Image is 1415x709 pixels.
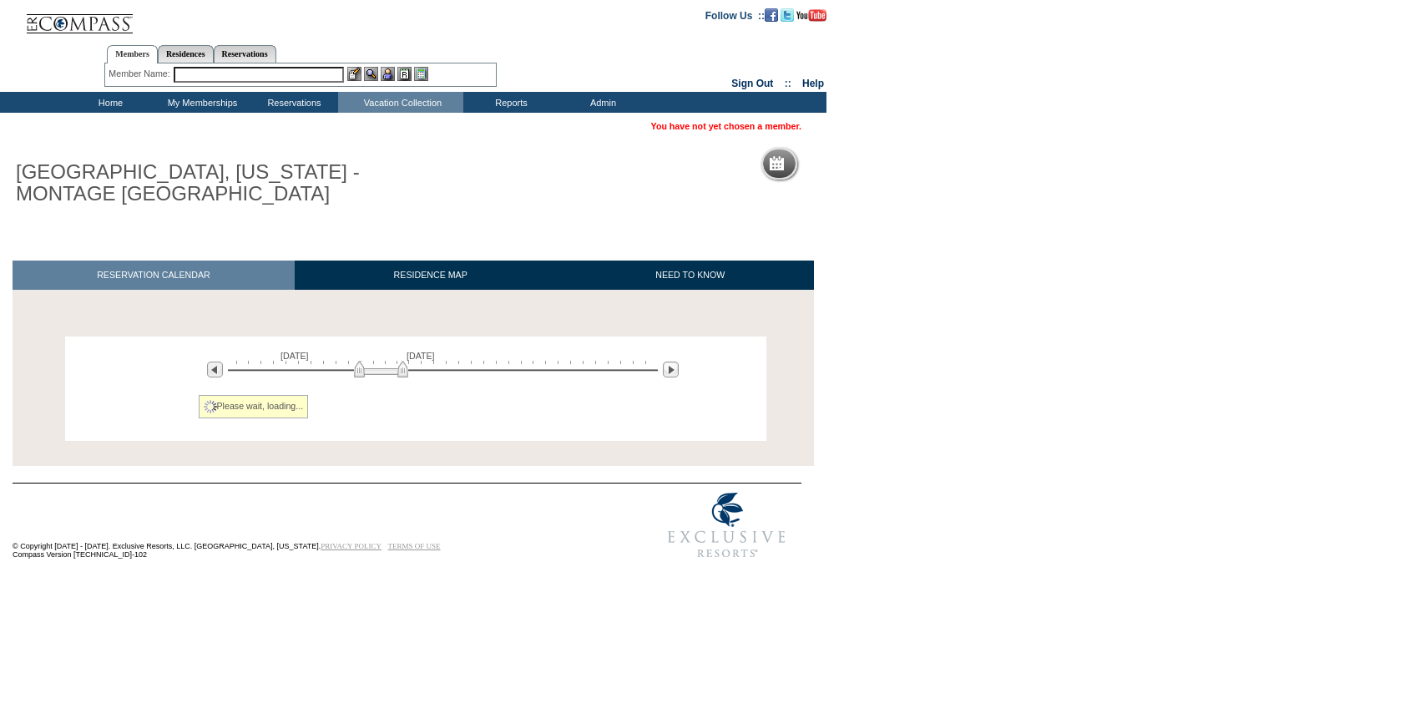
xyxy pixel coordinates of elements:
div: Member Name: [109,67,173,81]
td: Follow Us :: [705,8,765,22]
img: b_calculator.gif [414,67,428,81]
img: b_edit.gif [347,67,361,81]
img: Follow us on Twitter [781,8,794,22]
span: [DATE] [280,351,309,361]
a: Reservations [214,45,276,63]
div: Please wait, loading... [199,395,309,418]
a: Subscribe to our YouTube Channel [796,9,826,19]
img: Impersonate [381,67,395,81]
h5: Reservation Calendar [791,159,918,170]
img: Reservations [397,67,412,81]
td: Home [63,92,154,113]
img: spinner2.gif [204,400,217,413]
a: Help [802,78,824,89]
td: Reservations [246,92,338,113]
td: © Copyright [DATE] - [DATE]. Exclusive Resorts, LLC. [GEOGRAPHIC_DATA], [US_STATE]. Compass Versi... [13,485,597,568]
td: Vacation Collection [338,92,463,113]
td: Reports [463,92,555,113]
img: Next [663,362,679,377]
img: View [364,67,378,81]
a: Become our fan on Facebook [765,9,778,19]
td: Admin [555,92,647,113]
span: You have not yet chosen a member. [651,121,801,131]
a: Residences [158,45,214,63]
td: My Memberships [154,92,246,113]
a: PRIVACY POLICY [321,542,382,550]
a: Sign Out [731,78,773,89]
img: Previous [207,362,223,377]
img: Become our fan on Facebook [765,8,778,22]
a: RESIDENCE MAP [295,261,567,290]
h1: [GEOGRAPHIC_DATA], [US_STATE] - MONTAGE [GEOGRAPHIC_DATA] [13,158,387,209]
span: [DATE] [407,351,435,361]
a: RESERVATION CALENDAR [13,261,295,290]
a: NEED TO KNOW [566,261,814,290]
a: TERMS OF USE [388,542,441,550]
a: Members [107,45,158,63]
span: :: [785,78,791,89]
a: Follow us on Twitter [781,9,794,19]
img: Exclusive Resorts [652,484,801,567]
img: Subscribe to our YouTube Channel [796,9,826,22]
